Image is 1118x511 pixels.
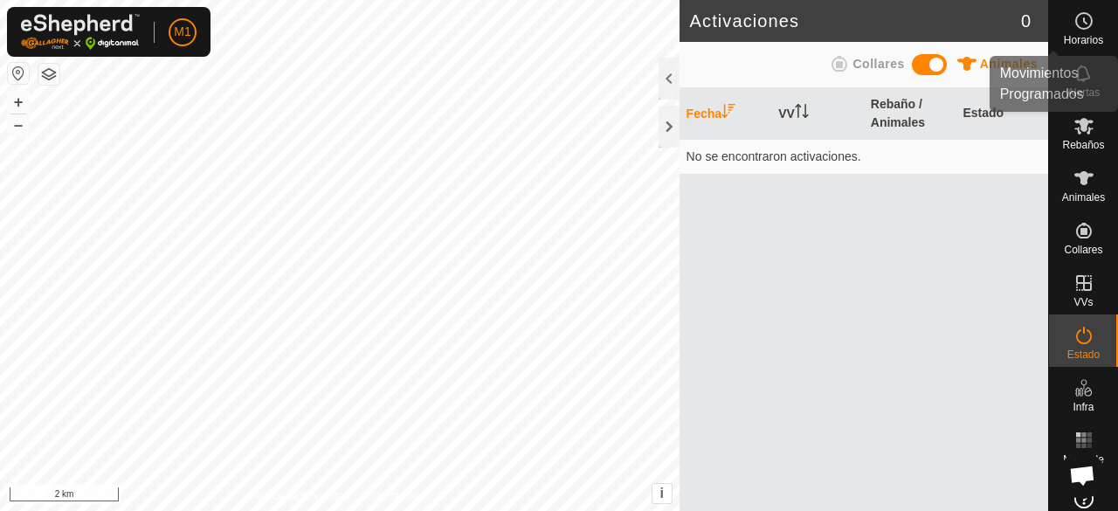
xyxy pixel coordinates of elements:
span: Infra [1073,402,1094,412]
p-sorticon: Activar para ordenar [795,107,809,121]
button: Restablecer Mapa [8,63,29,84]
th: Fecha [680,88,772,140]
span: Animales [1062,192,1105,203]
button: – [8,114,29,135]
button: Capas del Mapa [38,64,59,85]
td: No se encontraron activaciones. [680,139,1048,174]
span: Horarios [1064,35,1103,45]
span: Estado [1067,349,1100,360]
img: Logo Gallagher [21,14,140,50]
a: Contáctenos [371,488,430,504]
a: Política de Privacidad [249,488,349,504]
button: + [8,92,29,113]
button: i [652,484,672,503]
p-sorticon: Activar para ordenar [721,107,735,121]
span: VVs [1073,297,1093,307]
span: Alertas [1067,87,1100,98]
h2: Activaciones [690,10,1021,31]
span: M1 [174,23,190,41]
span: Rebaños [1062,140,1104,150]
span: i [659,486,663,501]
th: VV [771,88,864,140]
span: Collares [852,57,904,71]
span: Mapa de Calor [1053,454,1114,475]
div: Chat abierto [1059,452,1106,499]
span: Collares [1064,245,1102,255]
th: Rebaño / Animales [864,88,956,140]
span: Animales [980,57,1038,71]
span: 0 [1021,8,1031,34]
th: Estado [956,88,1048,140]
